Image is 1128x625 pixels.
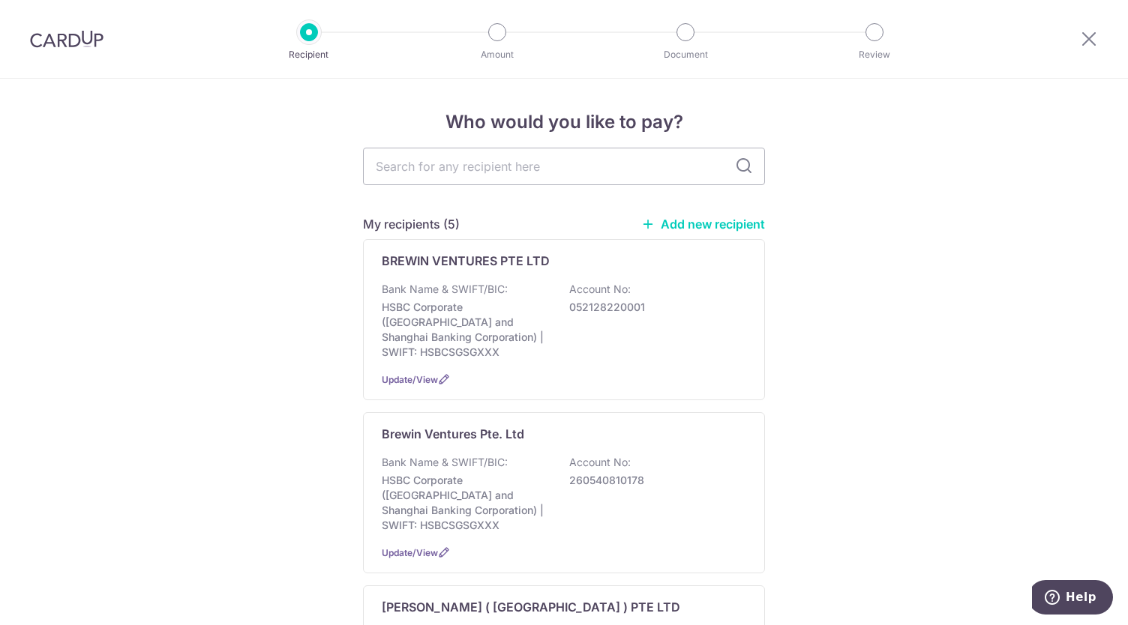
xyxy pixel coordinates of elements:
p: Document [630,47,741,62]
p: BREWIN VENTURES PTE LTD [382,252,550,270]
p: Recipient [253,47,364,62]
a: Add new recipient [641,217,765,232]
p: Review [819,47,930,62]
input: Search for any recipient here [363,148,765,185]
p: Bank Name & SWIFT/BIC: [382,455,508,470]
img: CardUp [30,30,103,48]
p: [PERSON_NAME] ( [GEOGRAPHIC_DATA] ) PTE LTD [382,598,680,616]
a: Update/View [382,547,438,558]
p: Account No: [569,455,631,470]
h4: Who would you like to pay? [363,109,765,136]
p: HSBC Corporate ([GEOGRAPHIC_DATA] and Shanghai Banking Corporation) | SWIFT: HSBCSGSGXXX [382,300,550,360]
iframe: Opens a widget where you can find more information [1032,580,1113,618]
p: Amount [442,47,553,62]
a: Update/View [382,374,438,385]
h5: My recipients (5) [363,215,460,233]
p: Account No: [569,282,631,297]
p: 052128220001 [569,300,737,315]
p: HSBC Corporate ([GEOGRAPHIC_DATA] and Shanghai Banking Corporation) | SWIFT: HSBCSGSGXXX [382,473,550,533]
p: Brewin Ventures Pte. Ltd [382,425,524,443]
p: Bank Name & SWIFT/BIC: [382,282,508,297]
p: 260540810178 [569,473,737,488]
